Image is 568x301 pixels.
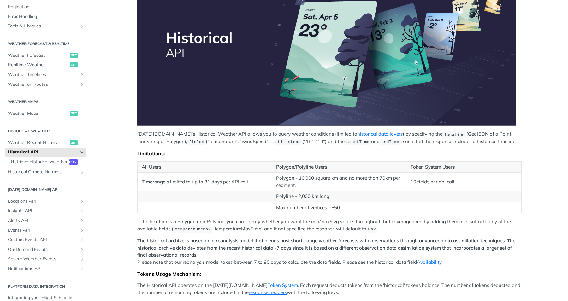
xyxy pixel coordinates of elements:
[8,256,78,262] span: Severe Weather Events
[272,173,406,191] td: Polygon - 10,000 square km and no more than 70km per segment.
[8,246,78,253] span: On-Demand Events
[70,53,78,58] span: get
[70,111,78,116] span: get
[278,140,301,144] span: timesteps
[5,148,86,157] a: Historical APIHide subpages for Historical API
[5,51,86,60] a: Weather Forecastget
[5,187,86,193] h2: [DATE][DOMAIN_NAME] API
[8,4,85,10] span: Pagination
[80,247,85,252] button: Show subpages for On-Demand Events
[138,161,272,173] th: All Users
[137,150,522,157] div: Limitations:
[8,81,78,88] span: Weather on Routes
[137,282,522,296] p: The Historical API operates on the [DATE][DOMAIN_NAME] . Each request deducts tokens from the 'hi...
[80,82,85,87] button: Show subpages for Weather on Routes
[142,179,165,185] strong: Timerange
[5,138,86,148] a: Weather Recent Historyget
[5,197,86,206] a: Locations APIShow subpages for Locations API
[5,226,86,235] a: Events APIShow subpages for Events API
[189,140,204,144] span: fields
[80,72,85,77] button: Show subpages for Weather Timelines
[8,237,78,243] span: Custom Events API
[272,161,406,173] th: Polygon/Polyline Users
[137,218,522,233] p: If the location is a Polygon or a Polyline, you can specify whether you want the min/max/avg valu...
[406,161,521,173] th: Token System Users
[5,264,86,274] a: Notifications APIShow subpages for Notifications API
[8,198,78,205] span: Locations API
[8,72,78,78] span: Weather Timelines
[417,259,441,265] a: Availability
[381,140,399,144] span: endTime
[8,52,68,59] span: Weather Forecast
[368,227,376,232] span: Max
[5,254,86,264] a: Severe Weather EventsShow subpages for Severe Weather Events
[8,149,78,155] span: Historical API
[346,140,369,144] span: startTime
[8,110,68,117] span: Weather Maps
[5,12,86,21] a: Error Handling
[8,157,86,167] a: Retrieve Historical Weatherpost
[5,99,86,105] h2: Weather Maps
[11,159,68,165] span: Retrieve Historical Weather
[8,295,85,301] span: Integrating your Flight Schedule
[8,208,78,214] span: Insights API
[80,208,85,213] button: Show subpages for Insights API
[5,235,86,245] a: Custom Events APIShow subpages for Custom Events API
[406,173,521,191] td: 10 fields per api call
[80,266,85,271] button: Show subpages for Notifications API
[175,227,210,232] span: temperatureMax
[5,2,86,12] a: Pagination
[80,150,85,155] button: Hide subpages for Historical API
[137,237,522,266] p: Please note that our reanalysis model takes between 7 to 90 days to calculate the data fields. Pl...
[272,191,406,202] td: Polyline - 2,000 km long.
[70,140,78,145] span: get
[80,199,85,204] button: Show subpages for Locations API
[70,62,78,67] span: get
[272,202,406,213] td: Max number of vertices - 550.
[5,245,86,254] a: On-Demand EventsShow subpages for On-Demand Events
[5,60,86,70] a: Realtime Weatherget
[5,128,86,134] h2: Historical Weather
[8,62,68,68] span: Realtime Weather
[5,21,86,31] a: Tools & LibrariesShow subpages for Tools & Libraries
[5,284,86,289] h2: Platform DATA integration
[8,169,78,175] span: Historical Climate Normals
[137,130,522,145] p: [DATE][DOMAIN_NAME]'s Historical Weather API allows you to query weather conditions (limited to )...
[137,238,515,258] strong: The historical archive is based on a reanalysis model that blends past short-range weather foreca...
[69,159,78,165] span: post
[8,266,78,272] span: Notifications API
[249,289,287,295] a: response headers
[5,167,86,177] a: Historical Climate NormalsShow subpages for Historical Climate Normals
[5,216,86,225] a: Alerts APIShow subpages for Alerts API
[5,206,86,216] a: Insights APIShow subpages for Insights API
[8,217,78,224] span: Alerts API
[80,170,85,175] button: Show subpages for Historical Climate Normals
[80,218,85,223] button: Show subpages for Alerts API
[8,14,85,20] span: Error Handling
[5,70,86,79] a: Weather TimelinesShow subpages for Weather Timelines
[444,132,464,137] span: location
[138,173,272,191] td: is limited to up to 31 days per API call.
[357,131,403,137] a: historical data layers
[80,228,85,233] button: Show subpages for Events API
[5,41,86,47] h2: Weather Forecast & realtime
[80,24,85,29] button: Show subpages for Tools & Libraries
[268,282,298,288] a: Token System
[80,257,85,262] button: Show subpages for Severe Weather Events
[8,227,78,234] span: Events API
[5,109,86,118] a: Weather Mapsget
[8,23,78,29] span: Tools & Libraries
[8,140,68,146] span: Weather Recent History
[137,271,522,277] div: Tokens Usage Mechanism:
[80,237,85,242] button: Show subpages for Custom Events API
[5,80,86,89] a: Weather on RoutesShow subpages for Weather on Routes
